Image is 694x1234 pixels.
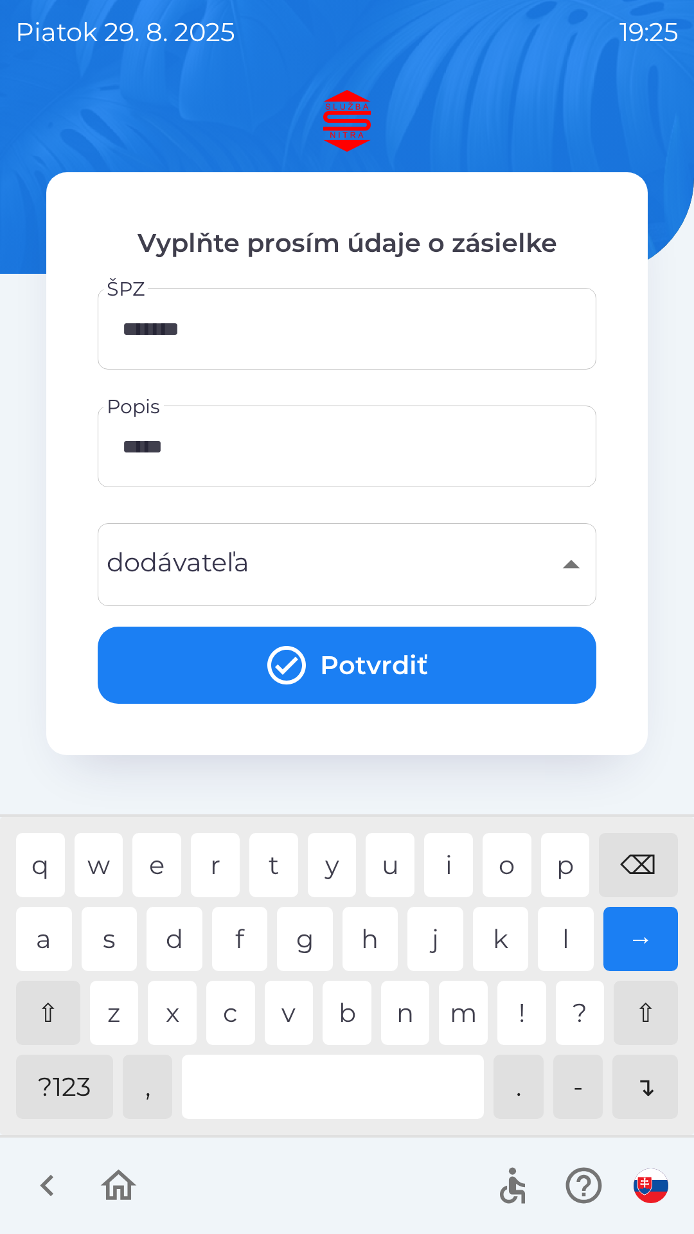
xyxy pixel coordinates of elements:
[634,1168,668,1203] img: sk flag
[619,13,679,51] p: 19:25
[107,275,145,303] label: ŠPZ
[98,224,596,262] p: Vyplňte prosím údaje o zásielke
[15,13,235,51] p: piatok 29. 8. 2025
[98,627,596,704] button: Potvrdiť
[107,393,160,420] label: Popis
[46,90,648,152] img: Logo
